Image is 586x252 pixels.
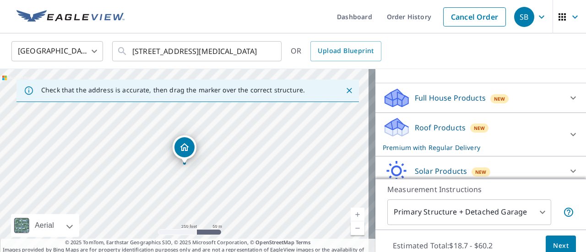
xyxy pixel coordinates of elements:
p: Measurement Instructions [387,184,574,195]
a: Cancel Order [443,7,506,27]
button: Close [343,85,355,97]
div: SB [514,7,534,27]
span: New [475,168,487,176]
p: Full House Products [415,92,486,103]
img: EV Logo [16,10,125,24]
p: Roof Products [415,122,466,133]
a: Terms [296,239,311,246]
p: Check that the address is accurate, then drag the marker over the correct structure. [41,86,305,94]
div: Aerial [32,214,57,237]
span: Next [553,240,569,252]
div: [GEOGRAPHIC_DATA] [11,38,103,64]
span: © 2025 TomTom, Earthstar Geographics SIO, © 2025 Microsoft Corporation, © [65,239,311,247]
div: Dropped pin, building 1, Residential property, 10992 Thrush Ridge Rd Reston, VA 20191 [173,135,196,164]
div: Solar ProductsNew [383,160,579,182]
div: OR [291,41,381,61]
span: New [474,124,485,132]
span: Upload Blueprint [318,45,374,57]
span: New [494,95,505,102]
div: Full House ProductsNew [383,87,579,109]
div: Primary Structure + Detached Garage [387,199,551,225]
a: Upload Blueprint [310,41,381,61]
input: Search by address or latitude-longitude [132,38,263,64]
a: Current Level 17, Zoom In [351,208,364,221]
span: Your report will include the primary structure and a detached garage if one exists. [563,207,574,218]
a: Current Level 17, Zoom Out [351,221,364,235]
p: Premium with Regular Delivery [383,143,562,152]
a: OpenStreetMap [255,239,294,246]
p: Solar Products [415,166,467,177]
div: Roof ProductsNewPremium with Regular Delivery [383,117,579,152]
div: Aerial [11,214,79,237]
